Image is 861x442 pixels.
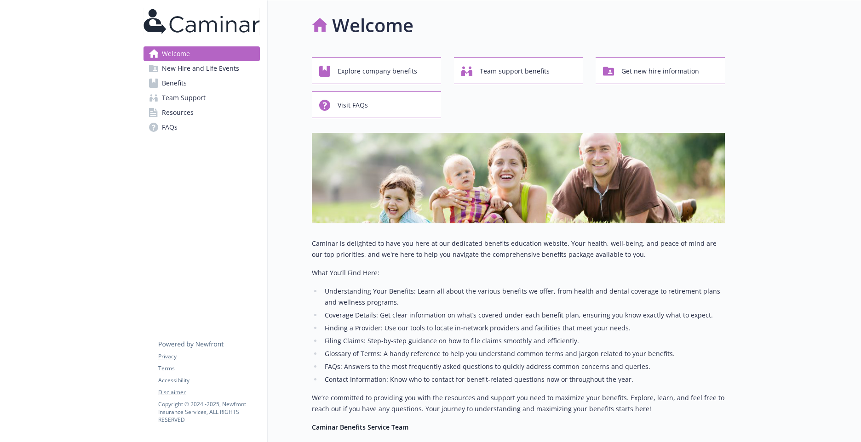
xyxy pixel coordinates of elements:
img: overview page banner [312,133,725,223]
a: Resources [143,105,260,120]
span: Benefits [162,76,187,91]
p: We’re committed to providing you with the resources and support you need to maximize your benefit... [312,392,725,414]
button: Visit FAQs [312,91,441,118]
a: New Hire and Life Events [143,61,260,76]
p: What You’ll Find Here: [312,267,725,278]
h1: Welcome [332,11,413,39]
a: Disclaimer [158,388,259,397]
span: Team support benefits [480,62,550,80]
span: Get new hire information [621,62,699,80]
span: New Hire and Life Events [162,61,239,76]
strong: Caminar Benefits Service Team [312,423,408,431]
span: Welcome [162,46,190,61]
button: Team support benefits [454,57,583,84]
a: Privacy [158,352,259,361]
a: Team Support [143,91,260,105]
li: Coverage Details: Get clear information on what’s covered under each benefit plan, ensuring you k... [322,310,725,321]
button: Explore company benefits [312,57,441,84]
a: Benefits [143,76,260,91]
span: FAQs [162,120,178,135]
p: Copyright © 2024 - 2025 , Newfront Insurance Services, ALL RIGHTS RESERVED [158,400,259,424]
a: Accessibility [158,376,259,385]
li: FAQs: Answers to the most frequently asked questions to quickly address common concerns and queries. [322,361,725,372]
a: Terms [158,364,259,373]
li: Finding a Provider: Use our tools to locate in-network providers and facilities that meet your ne... [322,323,725,334]
p: Caminar is delighted to have you here at our dedicated benefits education website. Your health, w... [312,238,725,260]
span: Team Support [162,91,206,105]
span: Explore company benefits [338,62,417,80]
a: FAQs [143,120,260,135]
li: Contact Information: Know who to contact for benefit-related questions now or throughout the year. [322,374,725,385]
li: Filing Claims: Step-by-step guidance on how to file claims smoothly and efficiently. [322,335,725,346]
li: Glossary of Terms: A handy reference to help you understand common terms and jargon related to yo... [322,348,725,359]
a: Welcome [143,46,260,61]
li: Understanding Your Benefits: Learn all about the various benefits we offer, from health and denta... [322,286,725,308]
span: Resources [162,105,194,120]
button: Get new hire information [596,57,725,84]
span: Visit FAQs [338,96,368,114]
